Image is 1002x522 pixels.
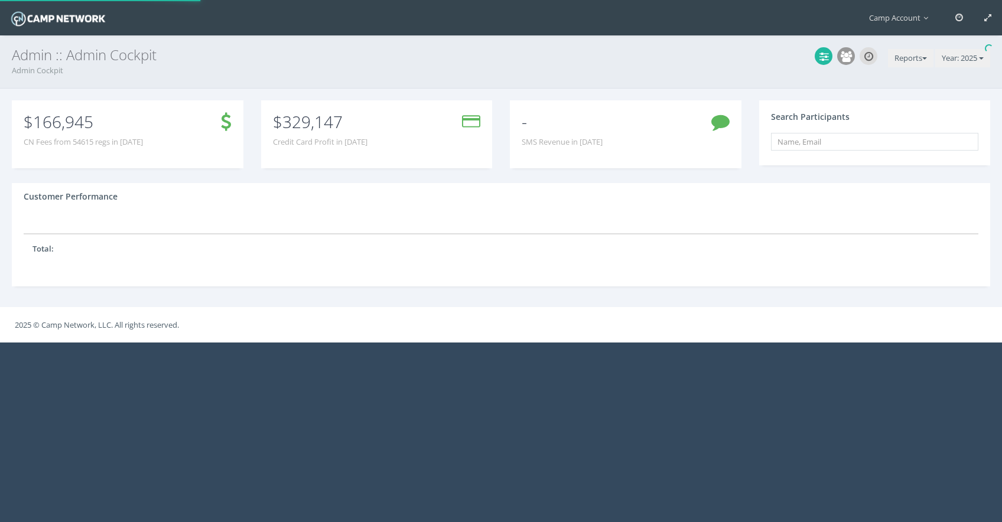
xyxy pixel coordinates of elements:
a: Admin Cockpit [12,65,63,76]
div: Settings [815,47,832,65]
div: Manage Cron [860,47,877,65]
button: Year: 2025 [935,49,990,68]
img: Camp Network [9,8,108,29]
span: Credit Card Profit in [DATE] [273,136,367,148]
p: 2025 © Camp Network, LLC. All rights reserved. [15,318,987,331]
span: Camp Account [869,12,934,23]
span: CN Fees from 54615 regs in [DATE] [24,136,143,148]
span: Year: 2025 [942,53,977,63]
h4: Search Participants [771,112,850,121]
span: 329,147 [282,110,343,133]
input: Name, Email [771,133,979,151]
button: Reports [888,49,933,68]
p: $ [24,115,143,128]
span: - [522,110,527,133]
th: Total: [24,234,128,263]
h3: Admin :: Admin Cockpit [12,47,990,63]
p: $ [273,115,367,128]
h4: Customer Performance [24,192,118,201]
div: User Management [837,47,855,65]
span: SMS Revenue in [DATE] [522,136,603,148]
span: 166,945 [33,110,93,133]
